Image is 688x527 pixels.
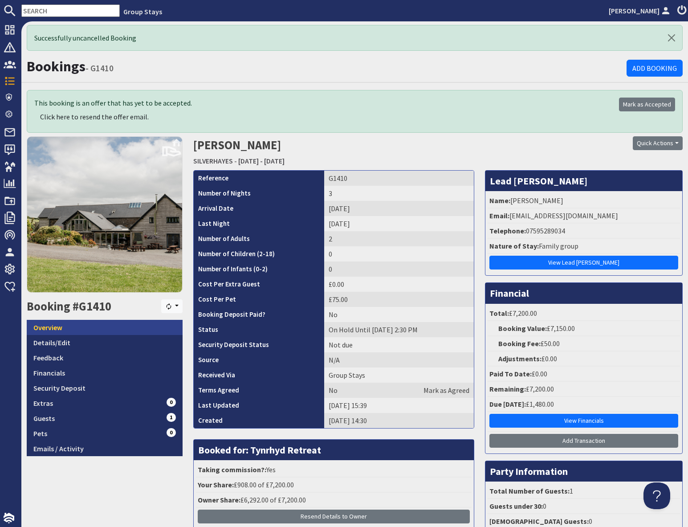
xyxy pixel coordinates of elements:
[27,57,85,75] a: Bookings
[194,440,474,460] h3: Booked for: Tynrhyd Retreat
[194,368,324,383] th: Received Via
[193,156,233,165] a: SILVERHAYES
[488,397,680,412] li: £1,480.00
[196,478,472,493] li: £908.00 of £7,200.00
[489,434,678,448] a: Add Transaction
[194,216,324,231] th: Last Night
[324,277,474,292] td: £0.00
[485,461,682,482] h3: Party Information
[27,299,161,315] h2: Booking #G1410
[27,25,683,51] div: Successfully uncancelled Booking
[324,413,474,428] td: [DATE] 14:30
[643,482,670,509] iframe: Toggle Customer Support
[194,337,324,352] th: Security Deposit Status
[489,384,526,393] strong: Remaining:
[4,513,14,523] img: staytech_i_w-64f4e8e9ee0a9c174fd5317b4b171b261742d2d393467e5bdba4413f4f884c10.svg
[633,136,683,150] button: Quick Actions
[196,493,472,508] li: £6,292.00 of £7,200.00
[21,4,120,17] input: SEARCH
[324,201,474,216] td: [DATE]
[488,224,680,239] li: 07595289034
[194,171,324,186] th: Reference
[324,368,474,383] td: Group Stays
[27,411,183,426] a: Guests1
[489,502,543,511] strong: Guests under 30:
[498,339,541,348] strong: Booking Fee:
[498,324,547,333] strong: Booking Value:
[194,201,324,216] th: Arrival Date
[27,441,183,456] a: Emails / Activity
[238,156,285,165] a: [DATE] - [DATE]
[489,226,526,235] strong: Telephone:
[489,196,510,205] strong: Name:
[324,246,474,261] td: 0
[489,256,678,270] a: View Lead [PERSON_NAME]
[324,322,474,337] td: On Hold Until [DATE] 2:30 PM
[301,512,367,520] span: Resend Details to Owner
[489,517,589,526] strong: [DEMOGRAPHIC_DATA] Guests:
[194,277,324,292] th: Cost Per Extra Guest
[194,307,324,322] th: Booking Deposit Paid?
[488,208,680,224] li: [EMAIL_ADDRESS][DOMAIN_NAME]
[488,382,680,397] li: £7,200.00
[85,63,114,74] small: - G1410
[194,322,324,337] th: Status
[324,216,474,231] td: [DATE]
[234,156,237,165] span: -
[488,193,680,208] li: [PERSON_NAME]
[488,351,680,367] li: £0.00
[489,486,570,495] strong: Total Number of Guests:
[488,499,680,514] li: 0
[609,5,672,16] a: [PERSON_NAME]
[196,462,472,478] li: Yes
[27,365,183,380] a: Financials
[324,186,474,201] td: 3
[489,414,678,428] a: View Financials
[485,283,682,303] h3: Financial
[34,98,619,125] div: This booking is an offer that has yet to be accepted.
[167,398,176,407] span: 0
[488,306,680,321] li: £7,200.00
[485,171,682,191] h3: Lead [PERSON_NAME]
[324,383,474,398] td: No
[627,60,683,77] a: Add Booking
[27,320,183,335] a: Overview
[194,186,324,201] th: Number of Nights
[324,307,474,322] td: No
[488,367,680,382] li: £0.00
[193,136,516,168] h2: [PERSON_NAME]
[194,261,324,277] th: Number of Infants (0-2)
[34,108,155,125] button: Click here to resend the offer email.
[194,292,324,307] th: Cost Per Pet
[488,321,680,336] li: £7,150.00
[27,136,183,292] img: SILVERHAYES's icon
[488,239,680,254] li: Family group
[324,337,474,352] td: Not due
[324,171,474,186] td: G1410
[619,98,675,111] a: Mark as Accepted
[27,380,183,396] a: Security Deposit
[324,231,474,246] td: 2
[489,369,532,378] strong: Paid To Date:
[198,465,266,474] strong: Taking commission?:
[194,231,324,246] th: Number of Adults
[198,480,234,489] strong: Your Share:
[167,428,176,437] span: 0
[488,484,680,499] li: 1
[194,383,324,398] th: Terms Agreed
[27,335,183,350] a: Details/Edit
[198,510,470,523] button: Resend Details to Owner
[194,246,324,261] th: Number of Children (2-18)
[489,400,526,409] strong: Due [DATE]:
[324,398,474,413] td: [DATE] 15:39
[198,495,240,504] strong: Owner Share:
[489,211,509,220] strong: Email:
[488,336,680,351] li: £50.00
[167,413,176,422] span: 1
[40,112,149,121] span: Click here to resend the offer email.
[324,292,474,307] td: £75.00
[489,309,509,318] strong: Total:
[27,396,183,411] a: Extras0
[27,426,183,441] a: Pets0
[194,398,324,413] th: Last Updated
